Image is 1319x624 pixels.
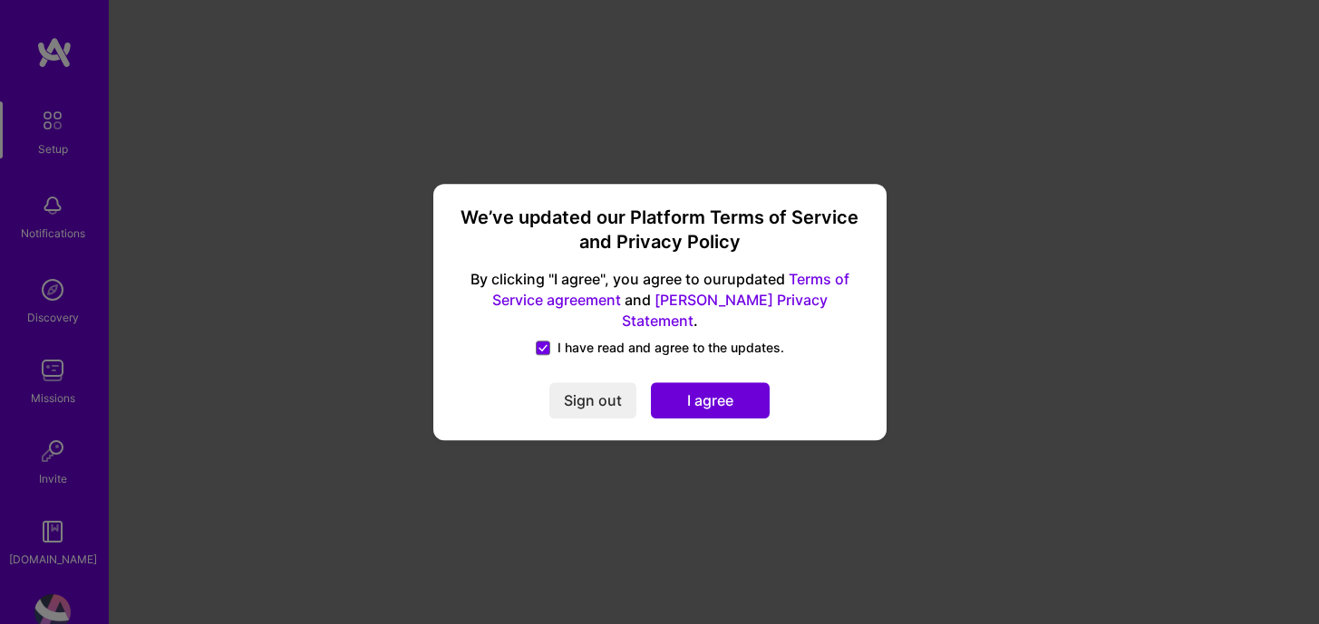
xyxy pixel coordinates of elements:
[492,271,849,310] a: Terms of Service agreement
[622,291,828,330] a: [PERSON_NAME] Privacy Statement
[651,382,770,418] button: I agree
[455,270,865,332] span: By clicking "I agree", you agree to our updated and .
[549,382,636,418] button: Sign out
[455,206,865,255] h3: We’ve updated our Platform Terms of Service and Privacy Policy
[558,339,784,357] span: I have read and agree to the updates.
